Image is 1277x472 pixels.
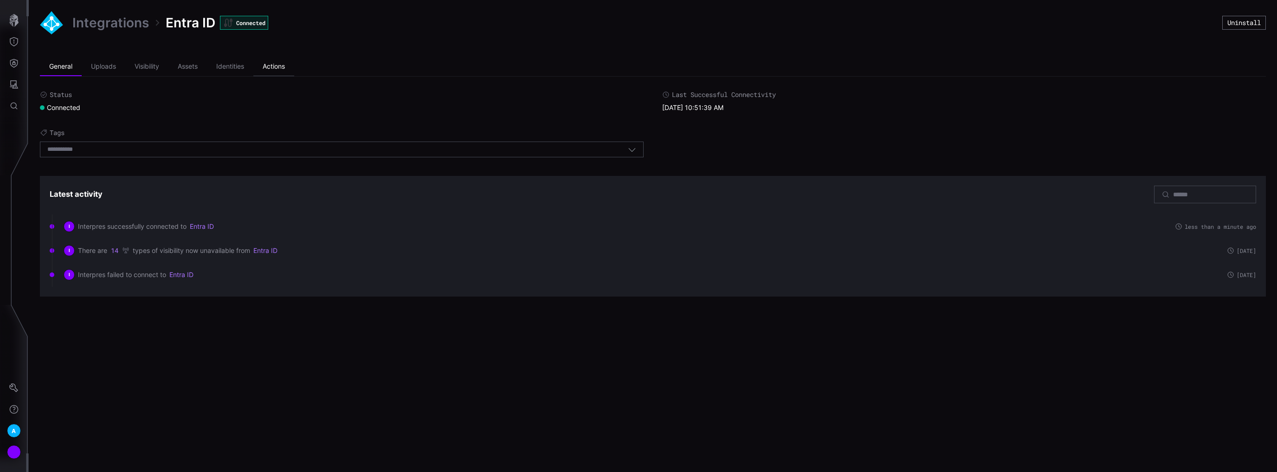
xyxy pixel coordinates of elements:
li: Visibility [125,58,168,76]
span: Last Successful Connectivity [672,91,776,99]
span: A [12,426,16,436]
span: I [69,224,70,229]
button: A [0,420,27,441]
li: Identities [207,58,253,76]
li: Assets [168,58,207,76]
span: types of visibility now unavailable from [133,246,250,255]
a: Entra ID [190,222,214,231]
span: Interpres successfully connected to [78,222,187,231]
li: Uploads [82,58,125,76]
button: Uninstall [1222,16,1266,30]
a: Entra ID [169,271,193,279]
span: Status [50,91,72,99]
span: Entra ID [166,14,215,31]
time: [DATE] 10:51:39 AM [662,103,723,111]
span: I [69,248,70,253]
li: General [40,58,82,76]
span: I [69,272,70,278]
button: Toggle options menu [628,145,636,154]
span: There are [78,246,107,255]
img: Azure AD [40,11,63,34]
span: [DATE] [1237,272,1256,278]
span: [DATE] [1237,248,1256,253]
div: Connected [40,103,80,112]
button: 14 [110,246,119,255]
h3: Latest activity [50,189,103,199]
span: Tags [50,129,64,137]
span: less than a minute ago [1185,224,1256,229]
a: Entra ID [253,246,277,255]
a: Integrations [72,14,149,31]
div: Connected [220,16,268,30]
li: Actions [253,58,294,76]
span: Interpres failed to connect to [78,271,166,279]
